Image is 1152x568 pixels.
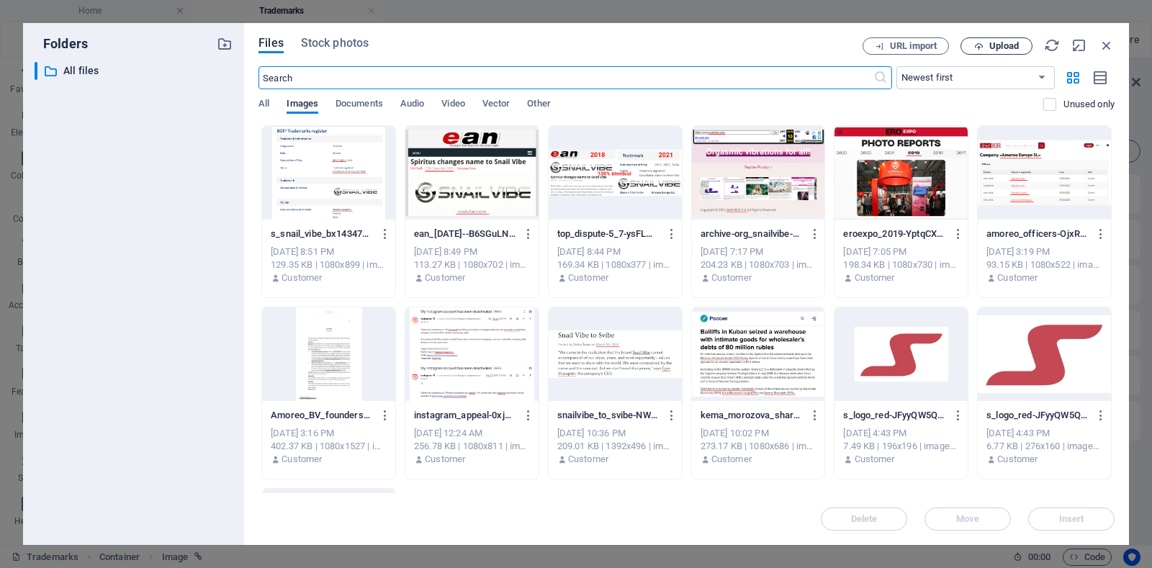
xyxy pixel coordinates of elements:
[997,271,1038,284] p: Customer
[271,427,387,440] div: [DATE] 3:16 PM
[425,271,465,284] p: Customer
[557,409,660,422] p: snailvibe_to_svibe-NWkOTRThI645BwlufH5XhQ.jpg
[271,440,387,453] div: 402.37 KB | 1080x1527 | image/jpeg
[557,245,673,258] div: [DATE] 8:44 PM
[843,245,959,258] div: [DATE] 7:05 PM
[855,271,895,284] p: Customer
[414,409,516,422] p: instagram_appeal-0xjOD8P3gs0ux0PmkxCi1w.jpg
[425,453,465,466] p: Customer
[986,227,1089,240] p: amoreo_officers-OjxRd0OkFut8rxQJ5wtW2w.jpg
[1071,37,1087,53] i: Minimize
[711,453,752,466] p: Customer
[986,409,1089,422] p: s_logo_red-JFyyQW5QmMMH73u752TKqA.jpg
[414,227,516,240] p: ean_27-09-2018--B6SGuLNm8ea4OcM7ns3JQ.jpg
[271,258,387,271] div: 129.35 KB | 1080x899 | image/jpeg
[35,62,37,80] div: ​
[301,35,369,52] span: Stock photos
[986,427,1102,440] div: [DATE] 4:43 PM
[441,95,464,115] span: Video
[989,42,1019,50] span: Upload
[258,66,873,89] input: Search
[557,427,673,440] div: [DATE] 10:36 PM
[271,409,373,422] p: Amoreo_BV_founders_2020-jxKCR9QMgWauOboCcm9aeA.jpg
[482,95,510,115] span: Vector
[986,258,1102,271] div: 93.15 KB | 1080x522 | image/jpeg
[414,258,530,271] div: 113.27 KB | 1080x702 | image/jpeg
[527,95,550,115] span: Other
[843,227,945,240] p: eroexpo_2019-YptqCXMOrp6RxgLB4Y2QVA.jpg
[701,427,816,440] div: [DATE] 10:02 PM
[35,35,88,53] p: Folders
[282,453,322,466] p: Customer
[414,245,530,258] div: [DATE] 8:49 PM
[701,409,803,422] p: kema_morozova_sharapkin-rSXcVYjD_mIT9gV21ppvhA.jpg
[400,95,424,115] span: Audio
[336,95,383,115] span: Documents
[258,35,284,52] span: Files
[997,453,1038,466] p: Customer
[843,258,959,271] div: 198.34 KB | 1080x730 | image/jpeg
[63,63,206,79] p: All files
[843,409,945,422] p: s_logo_red-JFyyQW5QmMMH73u752TKqA-RWXNKS8FY1FRYj-c08CH_Q.png
[271,245,387,258] div: [DATE] 8:51 PM
[843,440,959,453] div: 7.49 KB | 196x196 | image/png
[1063,98,1115,111] p: Displays only files that are not in use on the website. Files added during this session can still...
[282,271,322,284] p: Customer
[711,271,752,284] p: Customer
[701,258,816,271] div: 204.23 KB | 1080x703 | image/jpeg
[568,453,608,466] p: Customer
[557,227,660,240] p: top_dispute-5_7-ysFLWHS5IOwkVsbshA.jpg
[986,440,1102,453] div: 6.77 KB | 276x160 | image/jpeg
[287,95,318,115] span: Images
[271,227,373,240] p: s_snail_vibe_bx1434754-t6HQLaFGss261sBaHm-ytA.jpg
[701,440,816,453] div: 273.17 KB | 1080x686 | image/jpeg
[863,37,949,55] button: URL import
[701,245,816,258] div: [DATE] 7:17 PM
[414,440,530,453] div: 256.78 KB | 1080x811 | image/jpeg
[1099,37,1115,53] i: Close
[568,271,608,284] p: Customer
[217,36,233,52] i: Create new folder
[258,95,269,115] span: All
[855,453,895,466] p: Customer
[890,42,937,50] span: URL import
[843,427,959,440] div: [DATE] 4:43 PM
[960,37,1032,55] button: Upload
[557,440,673,453] div: 209.01 KB | 1392x496 | image/jpeg
[1044,37,1060,53] i: Reload
[557,258,673,271] div: 169.34 KB | 1080x377 | image/jpeg
[701,227,803,240] p: archive-org_snailvibe-com-3Pzw8MYqpp4VU-0POdN5kg.jpg
[986,245,1102,258] div: [DATE] 3:19 PM
[414,427,530,440] div: [DATE] 12:24 AM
